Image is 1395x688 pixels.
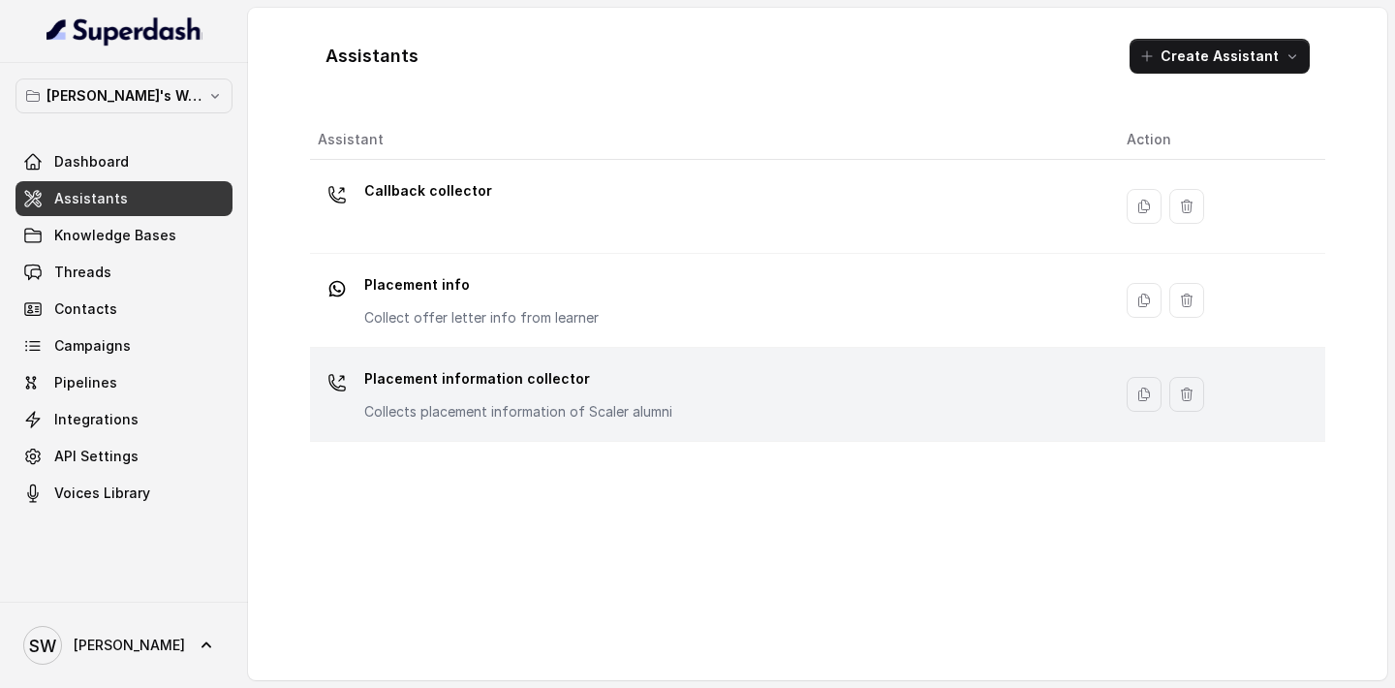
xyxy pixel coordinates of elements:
[15,181,232,216] a: Assistants
[54,410,139,429] span: Integrations
[54,263,111,282] span: Threads
[54,189,128,208] span: Assistants
[364,175,492,206] p: Callback collector
[15,476,232,511] a: Voices Library
[364,363,672,394] p: Placement information collector
[364,269,599,300] p: Placement info
[54,299,117,319] span: Contacts
[15,218,232,253] a: Knowledge Bases
[74,636,185,655] span: [PERSON_NAME]
[15,328,232,363] a: Campaigns
[15,402,232,437] a: Integrations
[46,16,202,47] img: light.svg
[364,308,599,328] p: Collect offer letter info from learner
[15,439,232,474] a: API Settings
[15,144,232,179] a: Dashboard
[1111,120,1325,160] th: Action
[15,78,232,113] button: [PERSON_NAME]'s Workspace
[310,120,1111,160] th: Assistant
[54,447,139,466] span: API Settings
[54,373,117,392] span: Pipelines
[29,636,56,656] text: SW
[54,226,176,245] span: Knowledge Bases
[46,84,201,108] p: [PERSON_NAME]'s Workspace
[54,336,131,356] span: Campaigns
[15,255,232,290] a: Threads
[15,292,232,327] a: Contacts
[15,618,232,672] a: [PERSON_NAME]
[54,484,150,503] span: Voices Library
[54,152,129,172] span: Dashboard
[15,365,232,400] a: Pipelines
[325,41,418,72] h1: Assistants
[364,402,672,422] p: Collects placement information of Scaler alumni
[1130,39,1310,74] button: Create Assistant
